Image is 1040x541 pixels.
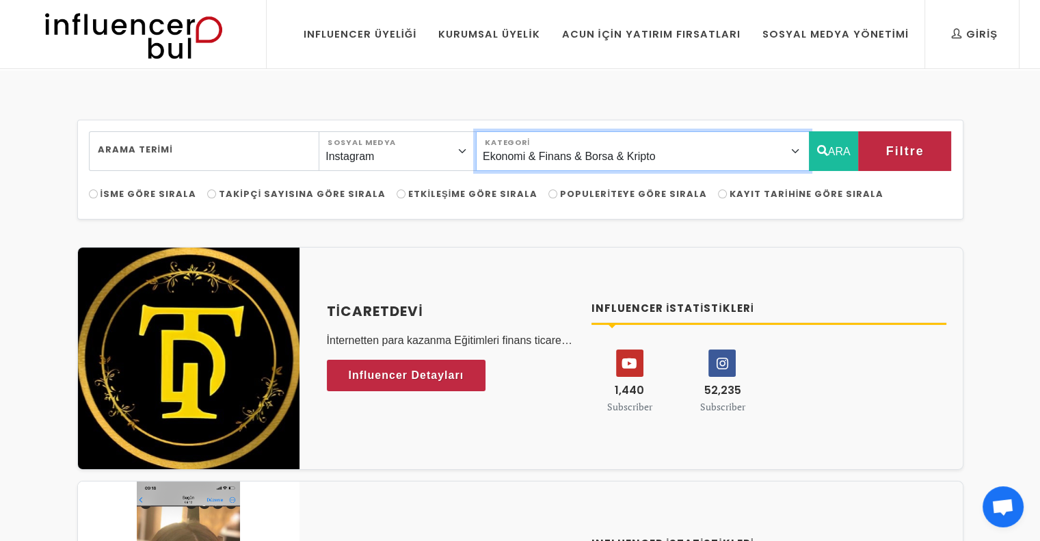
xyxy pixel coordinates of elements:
[704,382,741,398] span: 52,235
[408,187,537,200] span: Etkileşime Göre Sırala
[438,27,539,42] div: Kurumsal Üyelik
[89,131,320,171] input: Search..
[607,400,652,413] small: Subscriber
[561,27,740,42] div: Acun İçin Yatırım Fırsatları
[718,189,727,198] input: Kayıt Tarihine Göre Sırala
[219,187,386,200] span: Takipçi Sayısına Göre Sırala
[885,140,924,163] span: Filtre
[615,382,644,398] span: 1,440
[304,27,417,42] div: Influencer Üyeliği
[699,400,745,413] small: Subscriber
[349,365,464,386] span: Influencer Detayları
[101,187,197,200] span: İsme Göre Sırala
[207,189,216,198] input: Takipçi Sayısına Göre Sırala
[327,332,576,349] p: İnternetten para kazanma Eğitimleri finans ticaret bilgisi para stratejisi Eğitimleri veriyorum
[951,27,998,42] div: Giriş
[397,189,405,198] input: Etkileşime Göre Sırala
[983,486,1024,527] div: Açık sohbet
[327,360,486,391] a: Influencer Detayları
[89,189,98,198] input: İsme Göre Sırala
[730,187,883,200] span: Kayıt Tarihine Göre Sırala
[327,301,576,321] a: Ticaretdevi
[560,187,707,200] span: Populeriteye Göre Sırala
[591,301,946,317] h4: Influencer İstatistikleri
[762,27,909,42] div: Sosyal Medya Yönetimi
[858,131,951,171] button: Filtre
[809,131,859,171] button: ARA
[548,189,557,198] input: Populeriteye Göre Sırala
